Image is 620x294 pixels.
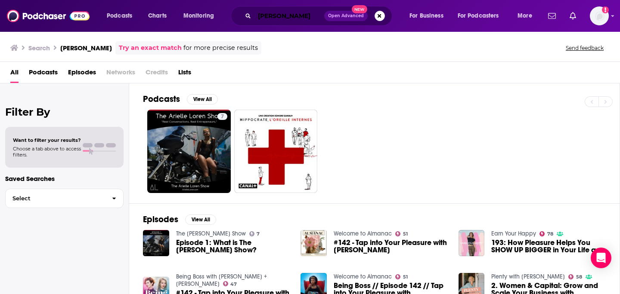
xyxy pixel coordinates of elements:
span: Charts [148,10,167,22]
span: 193: How Pleasure Helps You SHOW UP BIGGER in Your Life and Business with [PERSON_NAME] [491,239,606,254]
span: Choose a tab above to access filters. [13,146,81,158]
p: Saved Searches [5,175,124,183]
a: 7 [217,113,227,120]
span: More [518,10,532,22]
span: Credits [146,65,168,83]
img: 193: How Pleasure Helps You SHOW UP BIGGER in Your Life and Business with Arielle Loren [459,230,485,256]
a: 7 [147,110,231,193]
a: Lists [178,65,191,83]
input: Search podcasts, credits, & more... [254,9,324,23]
span: #142 - Tap into Your Pleasure with [PERSON_NAME] [334,239,448,254]
span: Open Advanced [328,14,364,18]
a: Show notifications dropdown [566,9,580,23]
h3: Search [28,44,50,52]
span: Logged in as autumncomm [590,6,609,25]
img: Episode 1: What is The Arielle Loren Show? [143,230,169,256]
a: PodcastsView All [143,94,218,104]
a: Plenty with Kate Northrup [491,273,565,280]
h2: Filter By [5,106,124,118]
img: #142 - Tap into Your Pleasure with Arielle Loren [301,230,327,256]
span: 7 [257,232,260,236]
span: 47 [230,282,237,286]
button: Select [5,189,124,208]
svg: Add a profile image [602,6,609,13]
a: Podcasts [29,65,58,83]
a: Try an exact match [119,43,182,53]
span: Want to filter your results? [13,137,81,143]
span: Networks [106,65,135,83]
div: Open Intercom Messenger [591,248,611,268]
span: Monitoring [183,10,214,22]
button: Open AdvancedNew [324,11,368,21]
a: 51 [395,274,408,279]
img: Podchaser - Follow, Share and Rate Podcasts [7,8,90,24]
a: Welcome to Almanac [334,273,392,280]
button: View All [187,94,218,104]
button: open menu [177,9,225,23]
span: 58 [576,275,582,279]
img: User Profile [590,6,609,25]
span: Episode 1: What is The [PERSON_NAME] Show? [176,239,291,254]
a: The Arielle Loren Show [176,230,246,237]
span: 7 [221,113,224,121]
span: New [352,5,367,13]
span: for more precise results [183,43,258,53]
a: #142 - Tap into Your Pleasure with Arielle Loren [334,239,448,254]
a: 51 [395,231,408,236]
a: 193: How Pleasure Helps You SHOW UP BIGGER in Your Life and Business with Arielle Loren [491,239,606,254]
span: 78 [547,232,553,236]
a: Episodes [68,65,96,83]
h3: [PERSON_NAME] [60,44,112,52]
button: open menu [403,9,454,23]
a: 47 [223,281,237,286]
a: Show notifications dropdown [545,9,559,23]
span: For Podcasters [458,10,499,22]
button: open menu [101,9,143,23]
button: open menu [452,9,512,23]
a: Episode 1: What is The Arielle Loren Show? [176,239,291,254]
a: 58 [568,274,582,279]
span: 51 [403,275,408,279]
span: Select [6,196,105,201]
h2: Podcasts [143,94,180,104]
a: All [10,65,19,83]
button: Send feedback [563,44,606,52]
a: EpisodesView All [143,214,216,225]
span: 51 [403,232,408,236]
button: open menu [512,9,543,23]
a: 7 [249,231,260,236]
div: Search podcasts, credits, & more... [239,6,400,26]
h2: Episodes [143,214,178,225]
button: View All [185,214,216,225]
span: Podcasts [107,10,132,22]
a: Earn Your Happy [491,230,536,237]
button: Show profile menu [590,6,609,25]
a: Welcome to Almanac [334,230,392,237]
a: 78 [539,231,553,236]
a: Charts [143,9,172,23]
span: For Business [409,10,443,22]
a: Being Boss with Emily + Kathleen [176,273,267,288]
